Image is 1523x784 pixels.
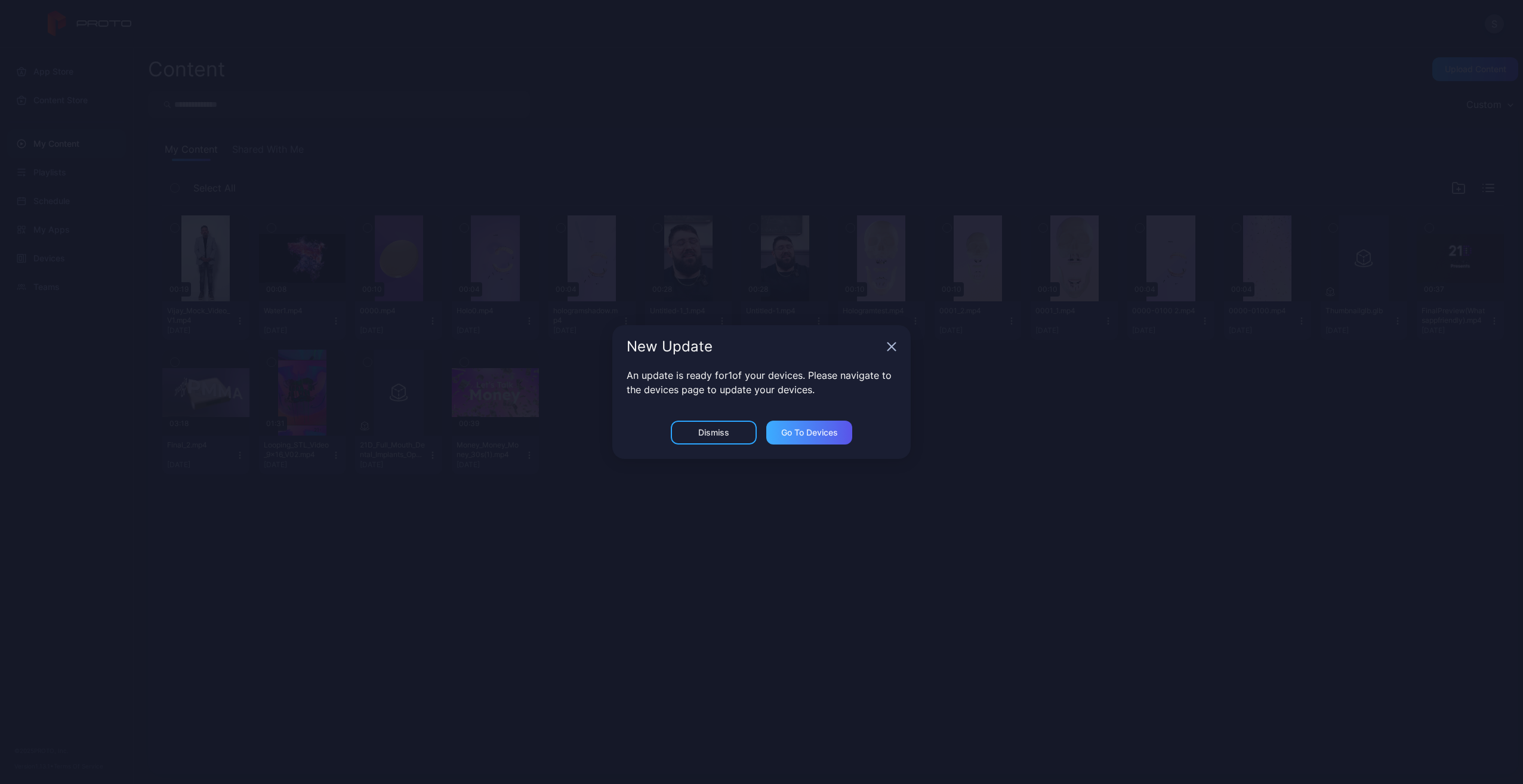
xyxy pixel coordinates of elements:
div: Dismiss [698,428,729,437]
button: Dismiss [671,421,757,445]
p: An update is ready for 1 of your devices. Please navigate to the devices page to update your devi... [627,368,896,397]
div: Go to devices [781,428,838,437]
button: Go to devices [766,421,852,445]
div: New Update [627,339,882,354]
